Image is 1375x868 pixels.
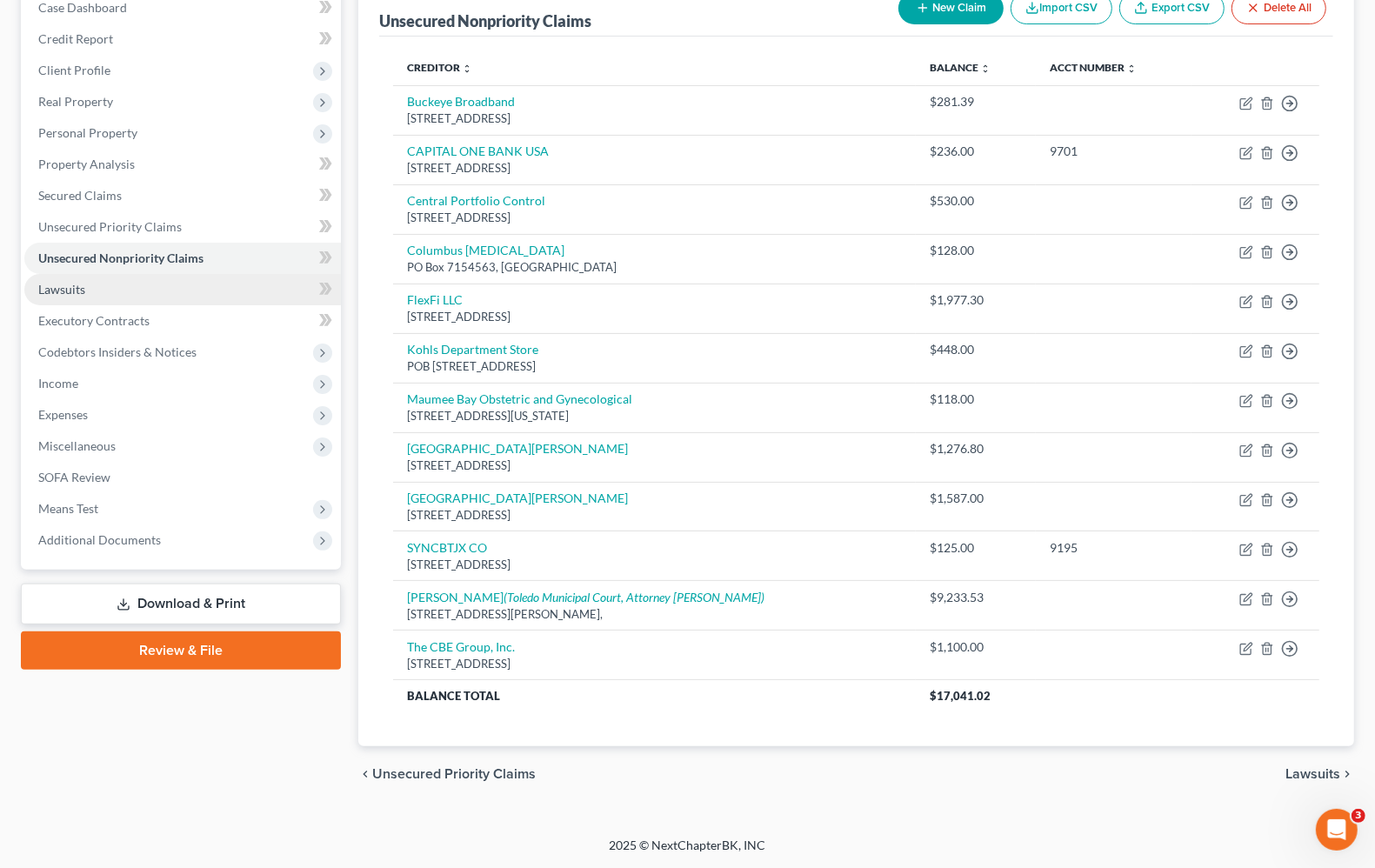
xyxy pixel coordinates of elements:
[38,344,197,359] span: Codebtors Insiders & Notices
[38,282,85,297] span: Lawsuits
[407,408,902,424] div: [STREET_ADDRESS][US_STATE]
[407,590,764,604] a: [PERSON_NAME](Toledo Municipal Court, Attorney [PERSON_NAME])
[407,557,902,573] div: [STREET_ADDRESS]
[38,407,88,422] span: Expenses
[407,358,902,375] div: POB [STREET_ADDRESS]
[38,501,98,516] span: Means Test
[930,638,1022,656] div: $1,100.00
[393,680,916,711] th: Balance Total
[407,259,902,276] div: PO Box 7154563, [GEOGRAPHIC_DATA]
[930,242,1022,259] div: $128.00
[358,767,372,781] i: chevron_left
[24,462,341,493] a: SOFA Review
[1340,767,1354,781] i: chevron_right
[407,457,902,474] div: [STREET_ADDRESS]
[407,110,902,127] div: [STREET_ADDRESS]
[930,589,1022,606] div: $9,233.53
[407,309,902,325] div: [STREET_ADDRESS]
[407,540,487,555] a: SYNCBTJX CO
[930,490,1022,507] div: $1,587.00
[407,160,902,177] div: [STREET_ADDRESS]
[38,532,161,547] span: Additional Documents
[24,211,341,243] a: Unsecured Priority Claims
[372,767,536,781] span: Unsecured Priority Claims
[980,63,991,74] i: unfold_more
[1352,809,1365,823] span: 3
[930,61,991,74] a: Balance unfold_more
[407,61,472,74] a: Creditor unfold_more
[38,94,113,109] span: Real Property
[38,157,135,171] span: Property Analysis
[38,63,110,77] span: Client Profile
[24,149,341,180] a: Property Analysis
[930,291,1022,309] div: $1,977.30
[930,689,991,703] span: $17,041.02
[930,143,1022,160] div: $236.00
[407,441,628,456] a: [GEOGRAPHIC_DATA][PERSON_NAME]
[24,23,341,55] a: Credit Report
[407,193,545,208] a: Central Portfolio Control
[38,125,137,140] span: Personal Property
[1285,767,1340,781] span: Lawsuits
[38,470,110,484] span: SOFA Review
[407,656,902,672] div: [STREET_ADDRESS]
[21,631,341,670] a: Review & File
[407,606,902,623] div: [STREET_ADDRESS][PERSON_NAME],
[930,192,1022,210] div: $530.00
[38,376,78,391] span: Income
[930,440,1022,457] div: $1,276.80
[24,180,341,211] a: Secured Claims
[407,94,515,109] a: Buckeye Broadband
[504,590,764,604] i: (Toledo Municipal Court, Attorney [PERSON_NAME])
[24,305,341,337] a: Executory Contracts
[930,341,1022,358] div: $448.00
[407,210,902,226] div: [STREET_ADDRESS]
[407,292,463,307] a: FlexFi LLC
[930,391,1022,408] div: $118.00
[38,31,113,46] span: Credit Report
[407,342,538,357] a: Kohls Department Store
[1316,809,1358,851] iframe: Intercom live chat
[21,584,341,624] a: Download & Print
[462,63,472,74] i: unfold_more
[930,539,1022,557] div: $125.00
[38,438,116,453] span: Miscellaneous
[24,274,341,305] a: Lawsuits
[407,391,632,406] a: Maumee Bay Obstetric and Gynecological
[38,250,204,265] span: Unsecured Nonpriority Claims
[38,188,122,203] span: Secured Claims
[407,243,564,257] a: Columbus [MEDICAL_DATA]
[930,93,1022,110] div: $281.39
[192,837,1184,868] div: 2025 © NextChapterBK, INC
[358,767,536,781] button: chevron_left Unsecured Priority Claims
[379,10,591,31] div: Unsecured Nonpriority Claims
[24,243,341,274] a: Unsecured Nonpriority Claims
[38,313,150,328] span: Executory Contracts
[1050,539,1178,557] div: 9195
[1050,143,1178,160] div: 9701
[1285,767,1354,781] button: Lawsuits chevron_right
[407,507,902,524] div: [STREET_ADDRESS]
[1126,63,1137,74] i: unfold_more
[407,491,628,505] a: [GEOGRAPHIC_DATA][PERSON_NAME]
[407,144,549,158] a: CAPITAL ONE BANK USA
[407,639,515,654] a: The CBE Group, Inc.
[38,219,182,234] span: Unsecured Priority Claims
[1050,61,1137,74] a: Acct Number unfold_more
